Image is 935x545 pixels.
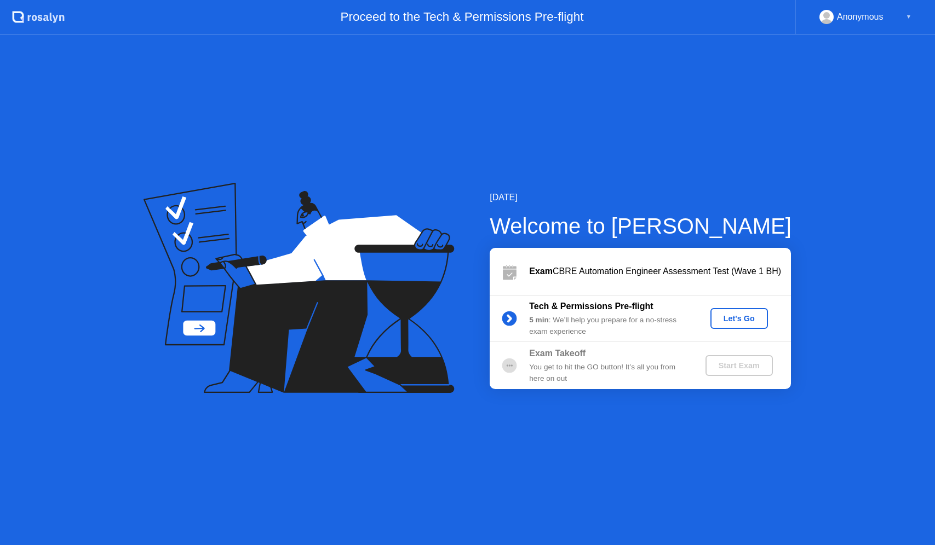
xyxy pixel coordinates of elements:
div: Anonymous [837,10,884,24]
div: Let's Go [715,314,764,323]
div: You get to hit the GO button! It’s all you from here on out [529,362,687,384]
div: : We’ll help you prepare for a no-stress exam experience [529,315,687,337]
button: Start Exam [705,355,773,376]
b: 5 min [529,316,549,324]
div: Welcome to [PERSON_NAME] [490,210,791,242]
b: Exam Takeoff [529,349,586,358]
div: ▼ [906,10,911,24]
div: [DATE] [490,191,791,204]
button: Let's Go [710,308,768,329]
div: CBRE Automation Engineer Assessment Test (Wave 1 BH) [529,265,791,278]
div: Start Exam [710,361,768,370]
b: Tech & Permissions Pre-flight [529,302,653,311]
b: Exam [529,266,553,276]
